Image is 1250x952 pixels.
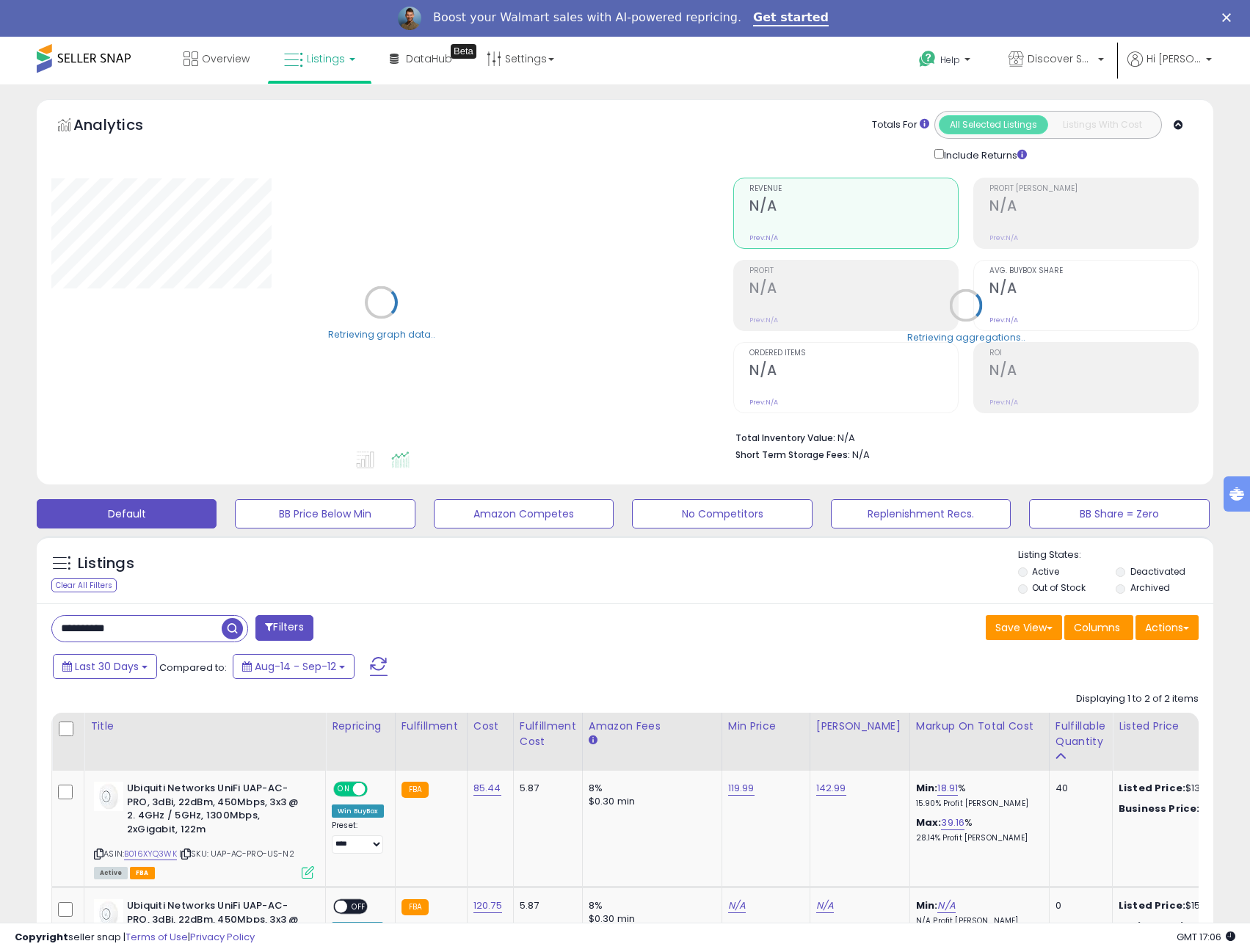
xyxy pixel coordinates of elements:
[1032,581,1086,594] label: Out of Stock
[94,867,128,879] span: All listings currently available for purchase on Amazon
[130,867,155,879] span: FBA
[1119,781,1185,795] b: Listed Price:
[909,713,1049,771] th: The percentage added to the cost of goods (COGS) that forms the calculator for Min & Max prices.
[255,615,313,641] button: Filters
[1119,719,1246,734] div: Listed Price
[520,782,571,795] div: 5.87
[728,898,746,913] a: N/A
[179,848,294,860] span: | SKU: UAP-AC-PRO-US-N2
[918,50,937,68] i: Get Help
[159,661,227,675] span: Compared to:
[366,783,389,796] span: OFF
[332,719,389,734] div: Repricing
[90,719,319,734] div: Title
[307,51,345,66] span: Listings
[473,719,507,734] div: Cost
[124,848,177,860] a: B016XYQ3WK
[986,615,1062,640] button: Save View
[1222,13,1237,22] div: Close
[433,10,741,25] div: Boost your Walmart sales with AI-powered repricing.
[939,115,1048,134] button: All Selected Listings
[1130,565,1185,578] label: Deactivated
[235,499,415,528] button: BB Price Below Min
[1055,899,1101,912] div: 0
[233,654,355,679] button: Aug-14 - Sep-12
[589,912,711,926] div: $0.30 min
[753,10,829,26] a: Get started
[51,578,117,592] div: Clear All Filters
[940,54,960,66] span: Help
[1028,51,1094,66] span: Discover Savings
[998,37,1115,84] a: Discover Savings
[473,781,501,796] a: 85.44
[816,781,846,796] a: 142.99
[1119,802,1240,815] div: $139.99
[1119,919,1199,933] b: Business Price:
[916,816,1038,843] div: %
[916,916,1038,926] p: N/A Profit [PERSON_NAME]
[1119,899,1240,912] div: $154.99
[1119,802,1199,815] b: Business Price:
[1029,499,1209,528] button: BB Share = Zero
[328,327,435,341] div: Retrieving graph data..
[1064,615,1133,640] button: Columns
[728,719,804,734] div: Min Price
[916,898,938,912] b: Min:
[398,7,421,30] img: Profile image for Adrian
[94,782,314,877] div: ASIN:
[401,782,429,798] small: FBA
[1177,930,1235,944] span: 2025-10-13 17:06 GMT
[126,930,188,944] a: Terms of Use
[907,39,985,84] a: Help
[1055,782,1101,795] div: 40
[589,734,597,747] small: Amazon Fees.
[937,898,955,913] a: N/A
[15,931,255,945] div: seller snap | |
[190,930,255,944] a: Privacy Policy
[1147,51,1202,66] span: Hi [PERSON_NAME]
[1055,719,1106,749] div: Fulfillable Quantity
[916,782,1038,809] div: %
[916,815,942,829] b: Max:
[473,898,502,913] a: 120.75
[78,553,134,574] h5: Listings
[15,930,68,944] strong: Copyright
[589,795,711,808] div: $0.30 min
[589,719,716,734] div: Amazon Fees
[589,782,711,795] div: 8%
[202,51,250,66] span: Overview
[941,815,964,830] a: 39.16
[872,118,929,132] div: Totals For
[332,821,384,854] div: Preset:
[1135,615,1199,640] button: Actions
[255,659,336,674] span: Aug-14 - Sep-12
[335,783,353,796] span: ON
[1074,620,1120,635] span: Columns
[831,499,1011,528] button: Replenishment Recs.
[907,330,1025,344] div: Retrieving aggregations..
[1032,565,1059,578] label: Active
[1119,782,1240,795] div: $139.96
[94,899,123,929] img: 21TRe1HoP9L._SL40_.jpg
[127,782,305,840] b: Ubiquiti Networks UniFi UAP-AC-PRO, 3dBi, 22dBm, 450Mbps, 3x3 @ 2. 4GHz / 5GHz, 1300Mbps, 2xGigab...
[520,719,576,749] div: Fulfillment Cost
[75,659,139,674] span: Last 30 Days
[401,719,461,734] div: Fulfillment
[451,44,476,59] div: Tooltip anchor
[1018,548,1213,562] p: Listing States:
[172,37,261,81] a: Overview
[1127,51,1212,84] a: Hi [PERSON_NAME]
[332,804,384,818] div: Win BuyBox
[937,781,958,796] a: 18.91
[916,719,1043,734] div: Markup on Total Cost
[476,37,565,81] a: Settings
[923,146,1044,163] div: Include Returns
[401,899,429,915] small: FBA
[1076,692,1199,706] div: Displaying 1 to 2 of 2 items
[589,899,711,912] div: 8%
[406,51,452,66] span: DataHub
[273,37,366,81] a: Listings
[816,719,904,734] div: [PERSON_NAME]
[1119,920,1240,933] div: $139.99
[916,833,1038,843] p: 28.14% Profit [PERSON_NAME]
